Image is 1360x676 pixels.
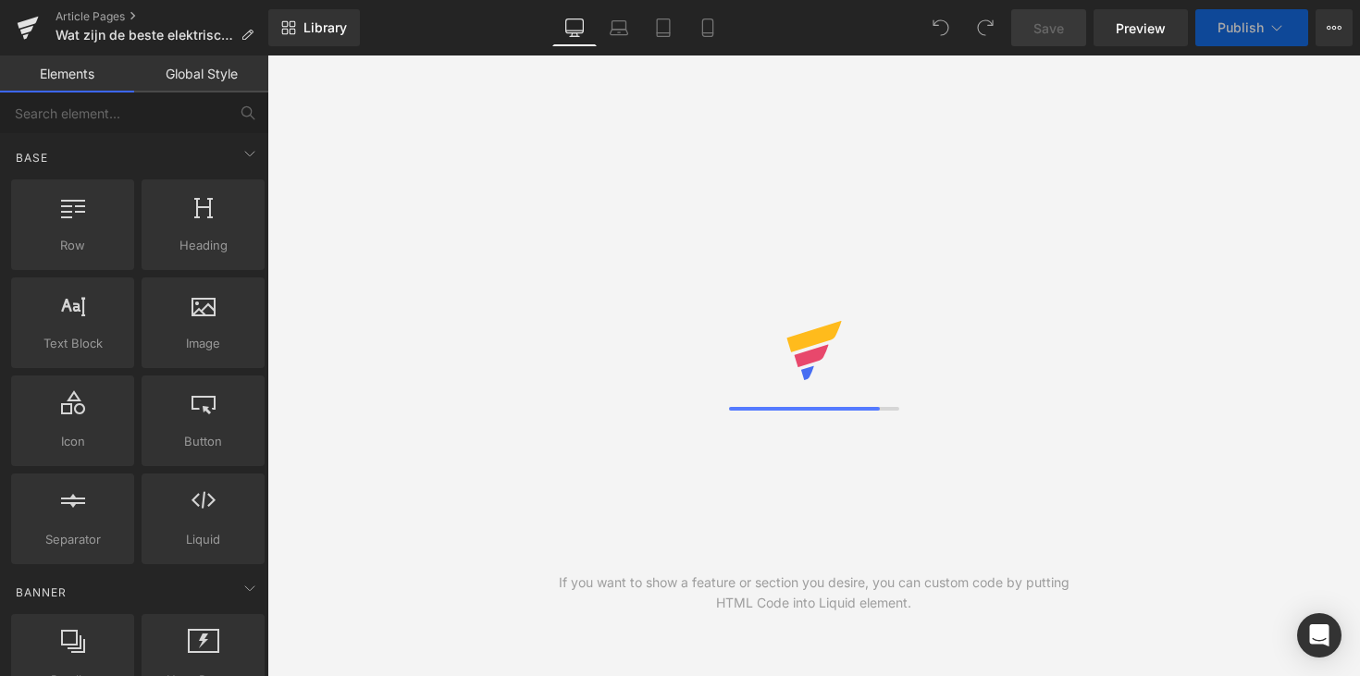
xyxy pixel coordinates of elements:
a: Preview [1094,9,1188,46]
span: Preview [1116,18,1166,38]
div: If you want to show a feature or section you desire, you can custom code by putting HTML Code int... [540,572,1087,613]
span: Wat zijn de beste elektrische fietsen met riemaandrijving? [56,28,233,43]
div: Open Intercom Messenger [1297,613,1341,658]
span: Button [147,432,259,451]
span: Liquid [147,530,259,549]
span: Image [147,334,259,353]
span: Library [303,19,347,36]
span: Heading [147,236,259,255]
span: Icon [17,432,129,451]
span: Publish [1218,20,1264,35]
span: Row [17,236,129,255]
a: Laptop [597,9,641,46]
a: Article Pages [56,9,268,24]
button: More [1316,9,1353,46]
span: Base [14,149,50,166]
button: Redo [967,9,1004,46]
button: Publish [1195,9,1308,46]
a: New Library [268,9,360,46]
button: Undo [922,9,959,46]
a: Mobile [686,9,730,46]
a: Desktop [552,9,597,46]
span: Separator [17,530,129,549]
a: Global Style [134,55,268,92]
span: Text Block [17,334,129,353]
span: Save [1033,18,1064,38]
span: Banner [14,584,68,601]
a: Tablet [641,9,686,46]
